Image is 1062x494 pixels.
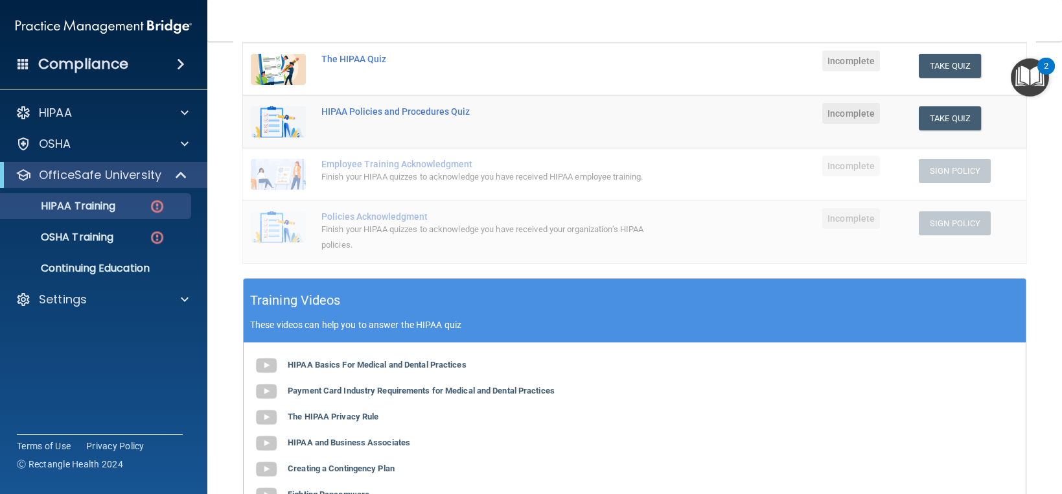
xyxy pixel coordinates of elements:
[16,105,189,121] a: HIPAA
[822,208,880,229] span: Incomplete
[16,14,192,40] img: PMB logo
[16,136,189,152] a: OSHA
[321,211,676,222] div: Policies Acknowledgment
[288,464,395,473] b: Creating a Contingency Plan
[8,231,113,244] p: OSHA Training
[288,386,555,395] b: Payment Card Industry Requirements for Medical and Dental Practices
[919,211,991,235] button: Sign Policy
[253,430,279,456] img: gray_youtube_icon.38fcd6cc.png
[253,379,279,405] img: gray_youtube_icon.38fcd6cc.png
[16,167,188,183] a: OfficeSafe University
[250,289,341,312] h5: Training Videos
[822,103,880,124] span: Incomplete
[253,353,279,379] img: gray_youtube_icon.38fcd6cc.png
[822,51,880,71] span: Incomplete
[288,360,467,370] b: HIPAA Basics For Medical and Dental Practices
[8,262,185,275] p: Continuing Education
[253,405,279,430] img: gray_youtube_icon.38fcd6cc.png
[321,54,676,64] div: The HIPAA Quiz
[288,438,410,447] b: HIPAA and Business Associates
[17,458,123,471] span: Ⓒ Rectangle Health 2024
[919,54,981,78] button: Take Quiz
[86,440,144,453] a: Privacy Policy
[1044,66,1048,83] div: 2
[39,292,87,307] p: Settings
[250,320,1019,330] p: These videos can help you to answer the HIPAA quiz
[39,167,161,183] p: OfficeSafe University
[8,200,115,213] p: HIPAA Training
[1011,58,1049,97] button: Open Resource Center, 2 new notifications
[919,159,991,183] button: Sign Policy
[38,55,128,73] h4: Compliance
[39,136,71,152] p: OSHA
[17,440,71,453] a: Terms of Use
[321,222,676,253] div: Finish your HIPAA quizzes to acknowledge you have received your organization’s HIPAA policies.
[149,229,165,246] img: danger-circle.6113f641.png
[321,159,676,169] div: Employee Training Acknowledgment
[39,105,72,121] p: HIPAA
[321,169,676,185] div: Finish your HIPAA quizzes to acknowledge you have received HIPAA employee training.
[288,412,378,421] b: The HIPAA Privacy Rule
[16,292,189,307] a: Settings
[321,106,676,117] div: HIPAA Policies and Procedures Quiz
[822,156,880,176] span: Incomplete
[919,106,981,130] button: Take Quiz
[253,456,279,482] img: gray_youtube_icon.38fcd6cc.png
[149,198,165,215] img: danger-circle.6113f641.png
